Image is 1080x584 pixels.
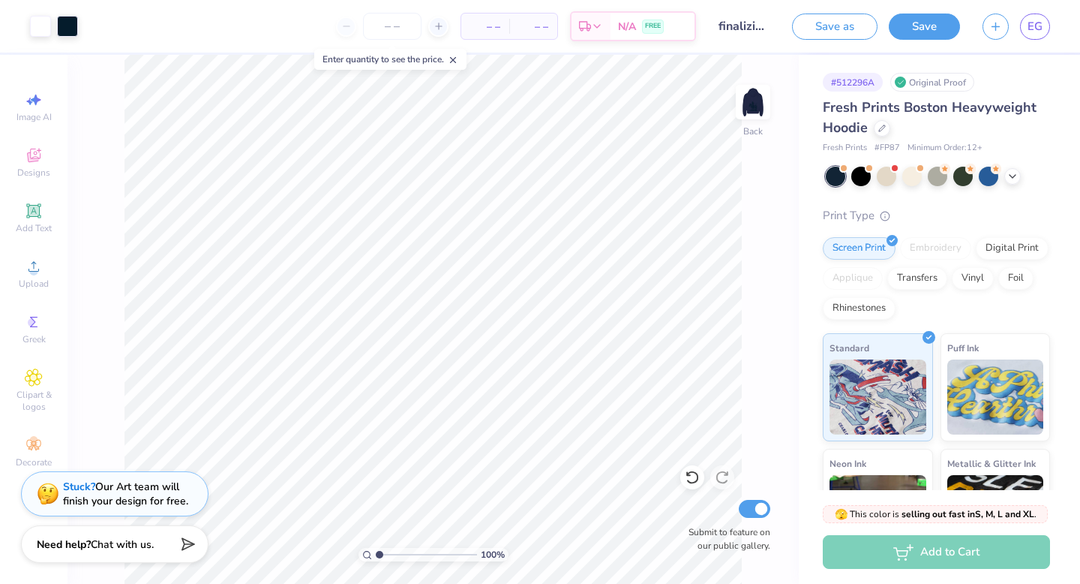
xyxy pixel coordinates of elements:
[470,19,500,35] span: – –
[901,508,1034,520] strong: selling out fast in S, M, L and XL
[907,142,982,155] span: Minimum Order: 12 +
[823,73,883,92] div: # 512296A
[947,475,1044,550] img: Metallic & Glitter Ink
[835,507,847,522] span: 🫣
[743,125,763,138] div: Back
[19,278,49,290] span: Upload
[829,360,926,435] img: Standard
[829,475,926,550] img: Neon Ink
[738,87,768,117] img: Back
[823,98,1036,137] span: Fresh Prints Boston Heavyweight Hoodie
[976,237,1048,260] div: Digital Print
[618,19,636,35] span: N/A
[63,480,95,494] strong: Stuck?
[823,237,895,260] div: Screen Print
[823,142,867,155] span: Fresh Prints
[16,222,52,234] span: Add Text
[1020,14,1050,40] a: EG
[792,14,877,40] button: Save as
[481,548,505,561] span: 100 %
[22,333,46,345] span: Greek
[314,49,466,70] div: Enter quantity to see the price.
[829,340,869,356] span: Standard
[823,297,895,320] div: Rhinestones
[823,267,883,290] div: Applique
[947,360,1044,435] img: Puff Ink
[889,14,960,40] button: Save
[680,525,770,552] label: Submit to feature on our public gallery.
[890,73,974,92] div: Original Proof
[835,507,1036,521] span: This color is .
[823,207,1050,224] div: Print Type
[874,142,900,155] span: # FP87
[829,456,866,471] span: Neon Ink
[518,19,548,35] span: – –
[947,456,1036,471] span: Metallic & Glitter Ink
[17,167,50,179] span: Designs
[998,267,1033,290] div: Foil
[947,340,979,356] span: Puff Ink
[952,267,994,290] div: Vinyl
[887,267,947,290] div: Transfers
[91,537,154,552] span: Chat with us.
[645,21,661,32] span: FREE
[63,480,188,508] div: Our Art team will finish your design for free.
[16,456,52,468] span: Decorate
[1027,18,1042,35] span: EG
[16,111,52,123] span: Image AI
[37,537,91,552] strong: Need help?
[900,237,971,260] div: Embroidery
[363,13,421,40] input: – –
[7,389,60,413] span: Clipart & logos
[707,11,781,41] input: Untitled Design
